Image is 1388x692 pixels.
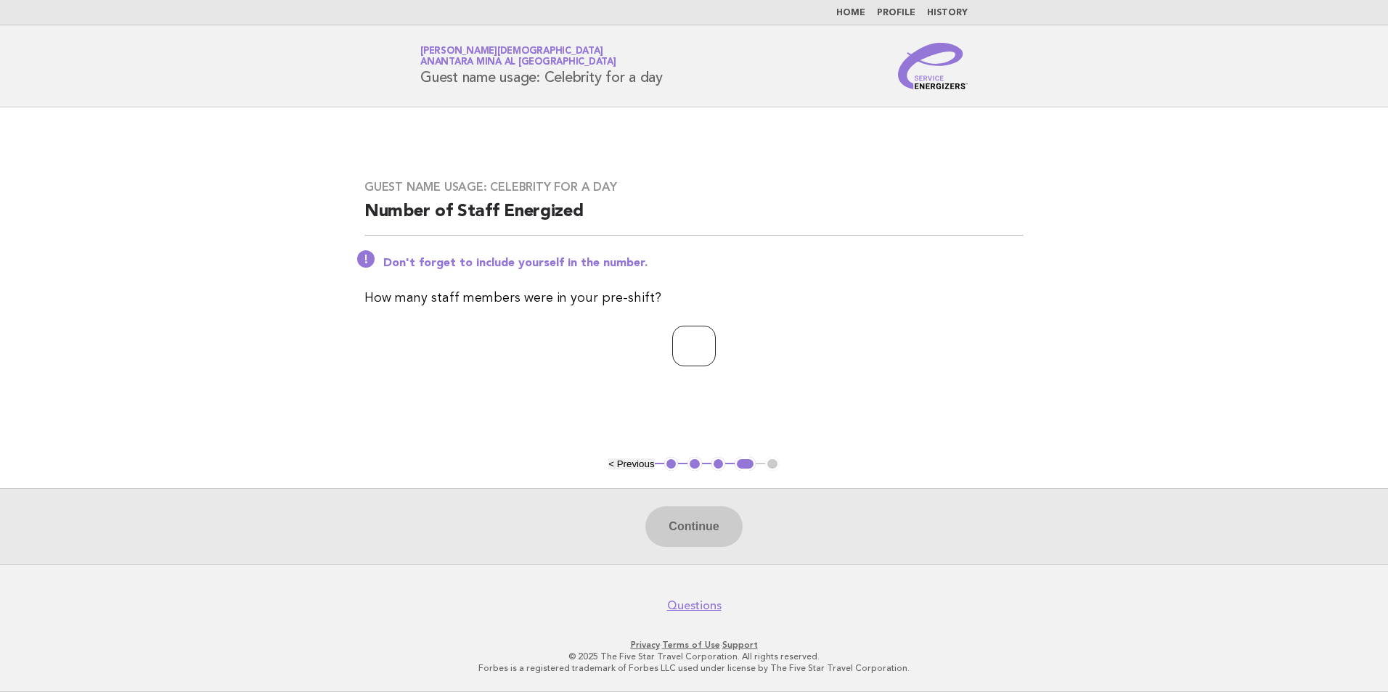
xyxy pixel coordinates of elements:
[364,200,1024,236] h2: Number of Staff Energized
[250,651,1138,662] p: © 2025 The Five Star Travel Corporation. All rights reserved.
[383,256,1024,271] p: Don't forget to include yourself in the number.
[667,598,722,613] a: Questions
[735,457,756,471] button: 4
[420,58,616,67] span: Anantara Mina al [GEOGRAPHIC_DATA]
[687,457,702,471] button: 2
[927,9,968,17] a: History
[722,640,758,650] a: Support
[877,9,915,17] a: Profile
[662,640,720,650] a: Terms of Use
[664,457,679,471] button: 1
[711,457,726,471] button: 3
[250,662,1138,674] p: Forbes is a registered trademark of Forbes LLC used under license by The Five Star Travel Corpora...
[631,640,660,650] a: Privacy
[420,46,616,67] a: [PERSON_NAME][DEMOGRAPHIC_DATA]Anantara Mina al [GEOGRAPHIC_DATA]
[836,9,865,17] a: Home
[364,180,1024,194] h3: Guest name usage: Celebrity for a day
[420,47,663,85] h1: Guest name usage: Celebrity for a day
[250,639,1138,651] p: · ·
[608,458,654,469] button: < Previous
[364,288,1024,308] p: How many staff members were in your pre-shift?
[898,43,968,89] img: Service Energizers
